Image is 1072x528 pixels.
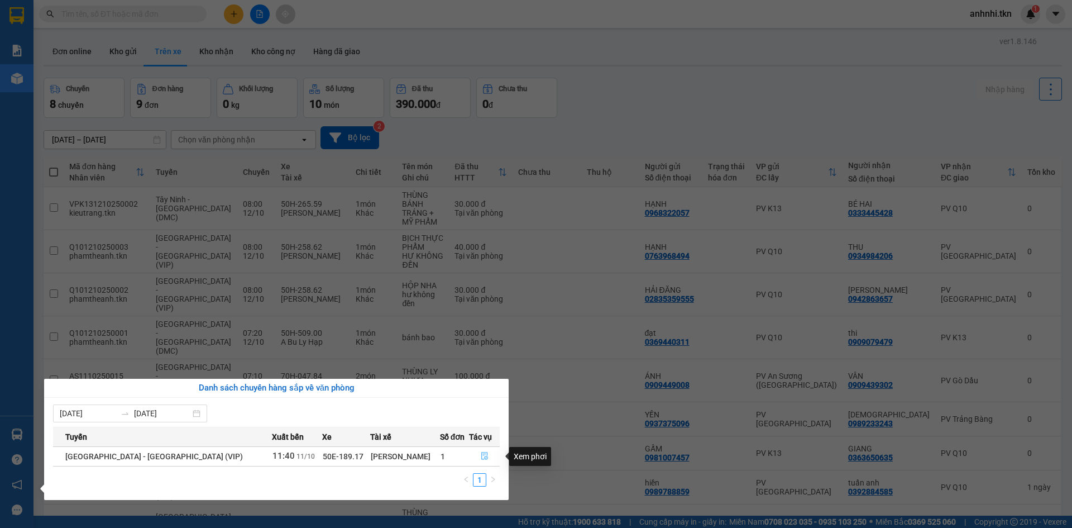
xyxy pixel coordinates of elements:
[440,431,465,443] span: Số đơn
[53,382,500,395] div: Danh sách chuyến hàng sắp về văn phòng
[134,407,190,420] input: Đến ngày
[481,452,489,461] span: file-done
[65,452,243,461] span: [GEOGRAPHIC_DATA] - [GEOGRAPHIC_DATA] (VIP)
[460,473,473,487] li: Previous Page
[296,453,315,460] span: 11/10
[371,450,439,463] div: [PERSON_NAME]
[486,473,500,487] button: right
[322,431,332,443] span: Xe
[272,451,295,461] span: 11:40
[463,476,470,483] span: left
[486,473,500,487] li: Next Page
[473,474,486,486] a: 1
[469,431,492,443] span: Tác vụ
[370,431,391,443] span: Tài xế
[470,448,499,465] button: file-done
[490,476,496,483] span: right
[323,452,363,461] span: 50E-189.17
[460,473,473,487] button: left
[473,473,486,487] li: 1
[65,431,87,443] span: Tuyến
[60,407,116,420] input: Từ ngày
[509,447,551,466] div: Xem phơi
[121,409,130,418] span: swap-right
[272,431,304,443] span: Xuất bến
[121,409,130,418] span: to
[441,452,445,461] span: 1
